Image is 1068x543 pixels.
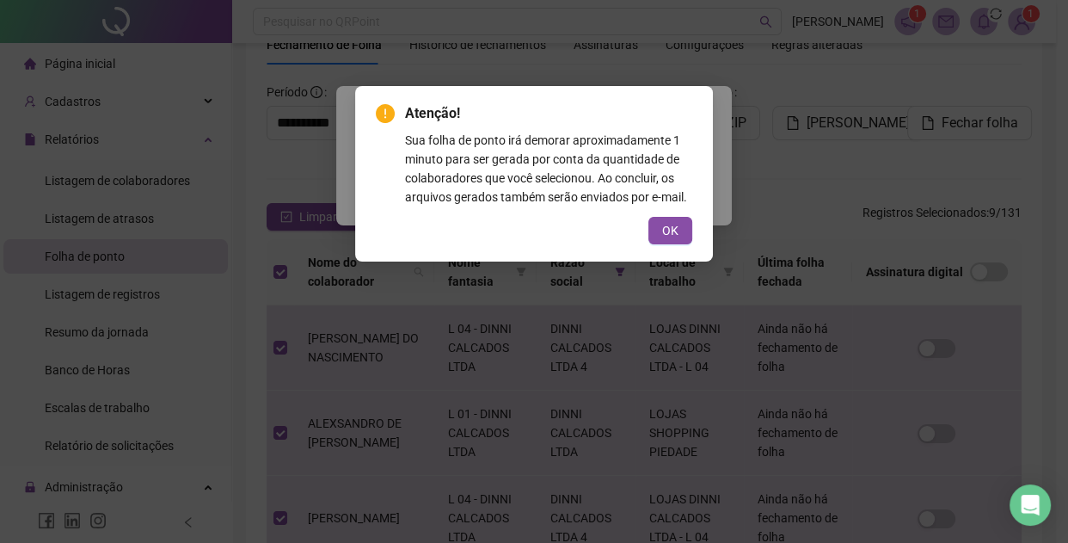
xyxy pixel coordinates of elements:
span: Atenção! [405,103,692,124]
span: OK [662,221,678,240]
button: OK [648,217,692,244]
span: exclamation-circle [376,104,395,123]
div: Open Intercom Messenger [1010,484,1051,526]
div: Sua folha de ponto irá demorar aproximadamente 1 minuto para ser gerada por conta da quantidade d... [405,131,692,207]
